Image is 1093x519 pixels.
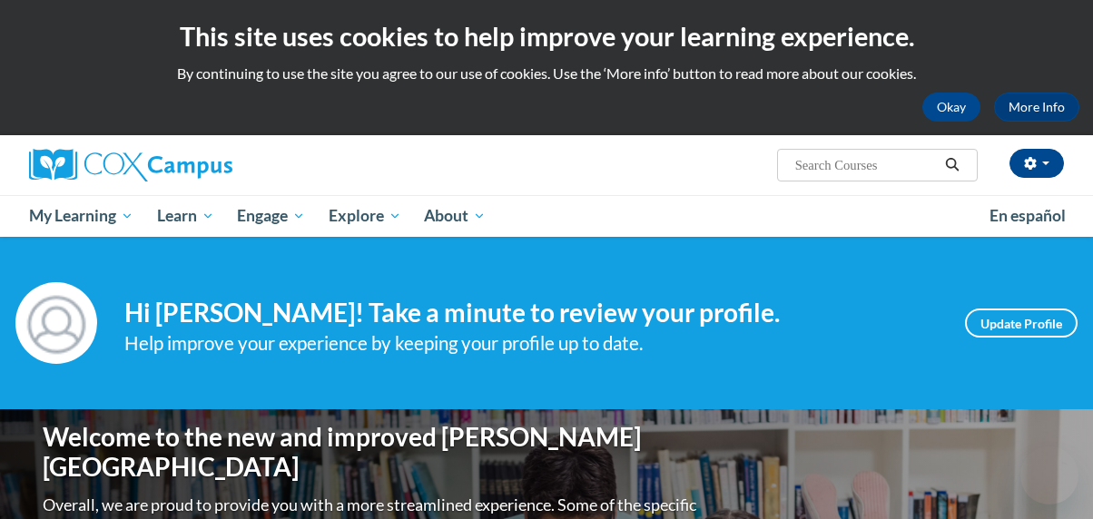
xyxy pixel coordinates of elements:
a: Update Profile [965,308,1078,338]
a: Learn [145,195,226,237]
img: Cox Campus [29,149,232,181]
span: En español [990,206,1066,225]
div: Main menu [15,195,1078,237]
span: Explore [329,205,401,227]
h1: Welcome to the new and improved [PERSON_NAME][GEOGRAPHIC_DATA] [43,422,701,483]
input: Search Courses [793,154,939,176]
a: More Info [994,93,1079,122]
img: Profile Image [15,282,97,364]
button: Search [939,154,966,176]
a: En español [978,197,1078,235]
span: Engage [237,205,305,227]
span: About [424,205,486,227]
p: By continuing to use the site you agree to our use of cookies. Use the ‘More info’ button to read... [14,64,1079,83]
a: Explore [317,195,413,237]
span: Learn [157,205,214,227]
a: Cox Campus [29,149,356,181]
span: My Learning [29,205,133,227]
h2: This site uses cookies to help improve your learning experience. [14,18,1079,54]
iframe: Button to launch messaging window [1020,446,1078,504]
a: Engage [225,195,317,237]
a: My Learning [17,195,145,237]
button: Account Settings [1009,149,1064,178]
a: About [413,195,498,237]
h4: Hi [PERSON_NAME]! Take a minute to review your profile. [124,298,938,328]
button: Okay [922,93,980,122]
div: Help improve your experience by keeping your profile up to date. [124,328,938,358]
